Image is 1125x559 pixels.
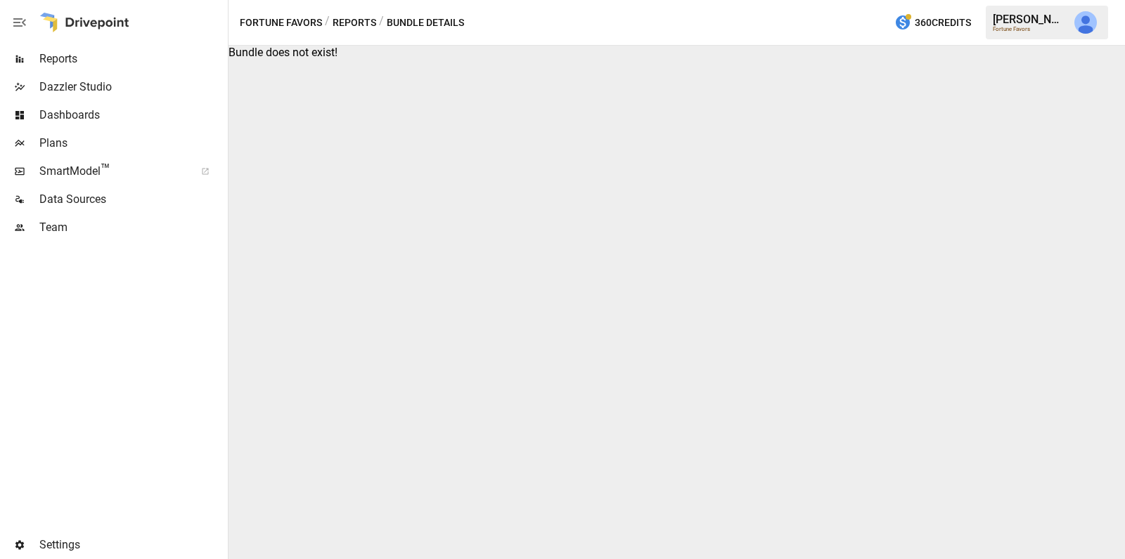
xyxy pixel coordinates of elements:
span: Dashboards [39,107,225,124]
article: Bundle does not exist! [229,46,1125,559]
span: Settings [39,537,225,553]
div: / [325,14,330,32]
span: Dazzler Studio [39,79,225,96]
div: [PERSON_NAME] [993,13,1066,26]
span: Team [39,219,225,236]
button: Reports [333,14,376,32]
span: Reports [39,51,225,67]
span: SmartModel [39,163,186,180]
span: ™ [101,161,110,178]
button: 360Credits [889,10,977,36]
button: Julie Wilton [1066,3,1105,42]
span: Plans [39,135,225,152]
div: / [379,14,384,32]
div: Fortune Favors [993,26,1066,32]
button: Fortune Favors [240,14,322,32]
span: Data Sources [39,191,225,208]
img: Julie Wilton [1074,11,1097,34]
span: 360 Credits [915,14,971,32]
